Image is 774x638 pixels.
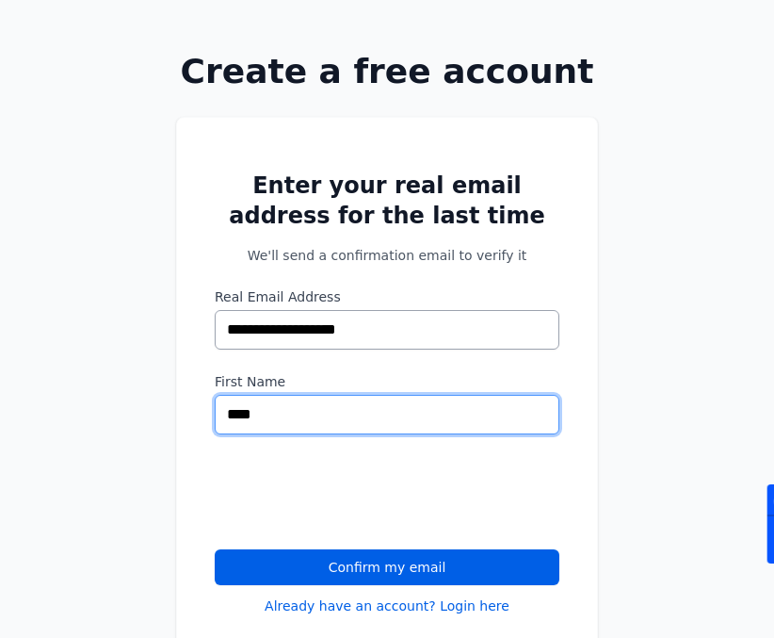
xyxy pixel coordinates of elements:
[265,597,509,615] a: Already have an account? Login here
[215,457,501,531] iframe: reCAPTCHA
[116,57,658,87] h1: Create a free account
[215,372,559,391] label: First Name
[215,287,559,306] label: Real Email Address
[215,549,559,585] button: Confirm my email
[215,171,559,231] h2: Enter your real email address for the last time
[215,246,559,265] p: We'll send a confirmation email to verify it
